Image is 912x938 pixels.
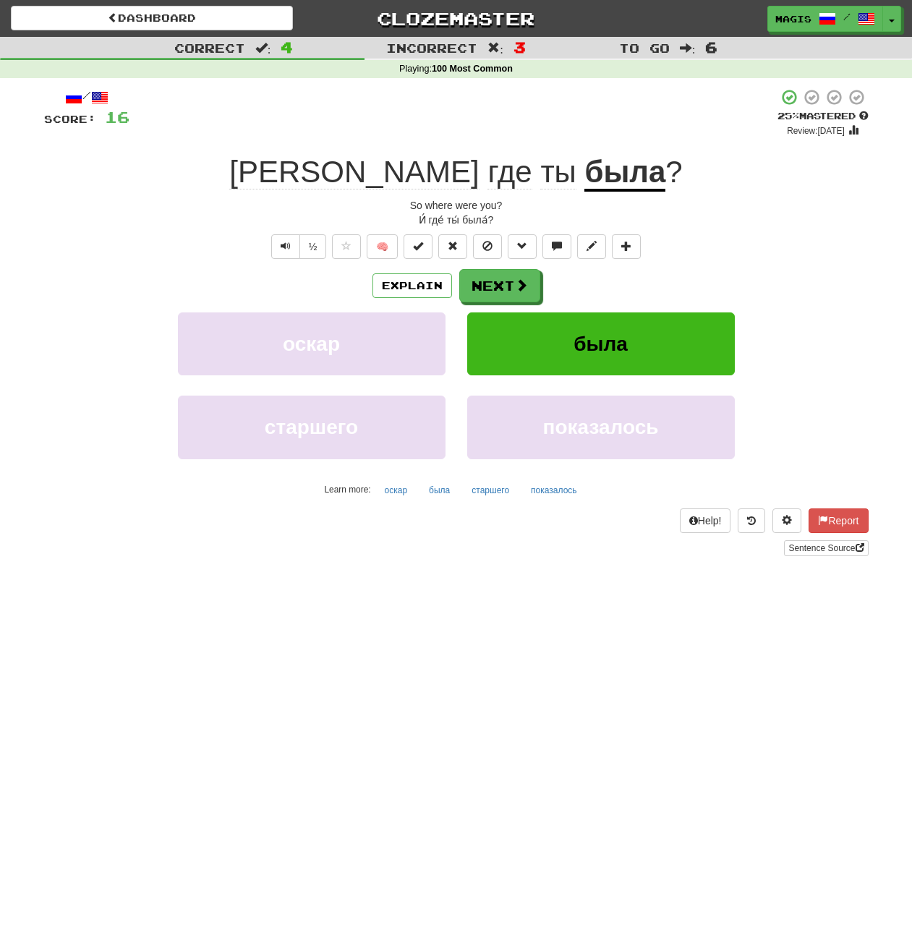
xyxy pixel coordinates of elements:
span: где [487,155,532,189]
small: Learn more: [324,485,370,495]
span: / [843,12,851,22]
button: Next [459,269,540,302]
button: была [467,312,735,375]
div: И́ где́ ты́ была́? [44,213,869,227]
button: показалось [523,479,584,501]
u: была [584,155,665,192]
button: Help! [680,508,731,533]
div: Text-to-speech controls [268,234,327,259]
span: : [487,42,503,54]
button: Round history (alt+y) [738,508,765,533]
span: Correct [174,40,245,55]
button: Discuss sentence (alt+u) [542,234,571,259]
button: Ignore sentence (alt+i) [473,234,502,259]
span: [PERSON_NAME] [229,155,479,189]
strong: 100 Most Common [432,64,513,74]
a: Clozemaster [315,6,597,31]
span: 4 [281,38,293,56]
button: оскар [377,479,416,501]
span: ты [540,155,576,189]
span: 3 [513,38,526,56]
span: magis [775,12,811,25]
div: So where were you? [44,198,869,213]
button: Set this sentence to 100% Mastered (alt+m) [404,234,432,259]
button: оскар [178,312,446,375]
span: ? [665,155,682,189]
button: Add to collection (alt+a) [612,234,641,259]
button: Reset to 0% Mastered (alt+r) [438,234,467,259]
button: была [421,479,458,501]
span: Score: [44,113,96,125]
span: 16 [105,108,129,126]
button: показалось [467,396,735,459]
span: оскар [283,333,340,355]
button: Grammar (alt+g) [508,234,537,259]
button: Play sentence audio (ctl+space) [271,234,300,259]
button: 🧠 [367,234,398,259]
button: Favorite sentence (alt+f) [332,234,361,259]
span: старшего [265,416,358,438]
span: 25 % [777,110,799,121]
span: : [255,42,271,54]
span: была [574,333,628,355]
button: Edit sentence (alt+d) [577,234,606,259]
a: magis / [767,6,883,32]
div: / [44,88,129,106]
small: Review: [DATE] [787,126,845,136]
button: старшего [178,396,446,459]
span: : [680,42,696,54]
button: ½ [299,234,327,259]
span: 6 [705,38,717,56]
a: Sentence Source [784,540,868,556]
span: показалось [542,416,658,438]
a: Dashboard [11,6,293,30]
button: Explain [372,273,452,298]
span: To go [619,40,670,55]
button: старшего [464,479,517,501]
button: Report [809,508,868,533]
span: Incorrect [386,40,477,55]
div: Mastered [777,110,869,123]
